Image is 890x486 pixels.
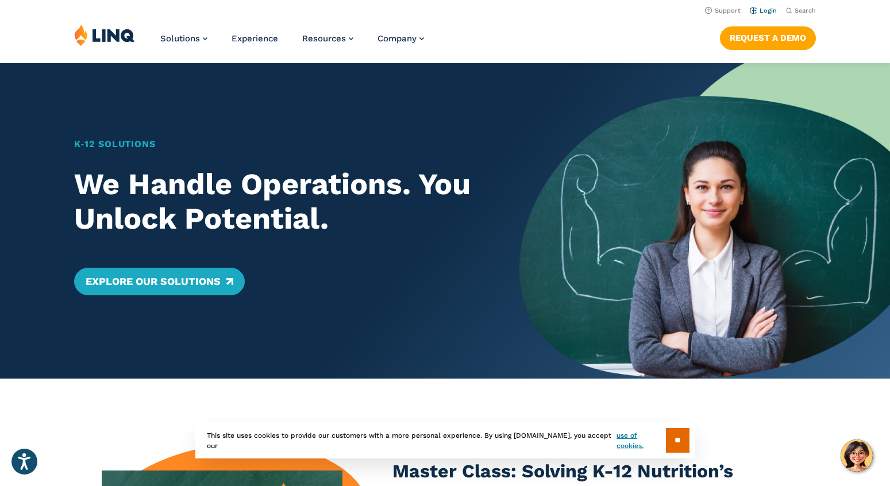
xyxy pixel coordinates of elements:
h1: K‑12 Solutions [74,137,483,151]
a: Resources [302,33,353,44]
span: Company [377,33,417,44]
a: Support [705,7,741,14]
span: Solutions [160,33,200,44]
a: Company [377,33,424,44]
button: Open Search Bar [786,6,816,15]
img: Home Banner [519,63,890,379]
h2: We Handle Operations. You Unlock Potential. [74,167,483,236]
a: Explore Our Solutions [74,268,245,295]
a: Request a Demo [720,26,816,49]
a: Solutions [160,33,207,44]
a: Login [750,7,777,14]
a: Experience [232,33,278,44]
nav: Primary Navigation [160,24,424,62]
span: Resources [302,33,346,44]
span: Search [795,7,816,14]
a: use of cookies. [617,430,665,451]
button: Hello, have a question? Let’s chat. [841,439,873,472]
img: LINQ | K‑12 Software [74,24,135,46]
div: This site uses cookies to provide our customers with a more personal experience. By using [DOMAIN... [195,422,695,458]
nav: Button Navigation [720,24,816,49]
